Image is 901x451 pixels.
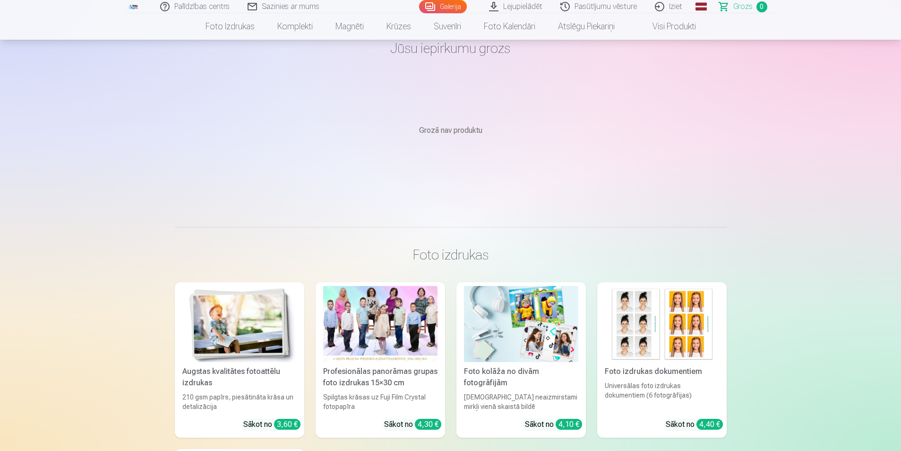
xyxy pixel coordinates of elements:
div: Sākot no [243,419,300,430]
div: Augstas kvalitātes fotoattēlu izdrukas [179,366,300,389]
a: Foto izdrukas dokumentiemFoto izdrukas dokumentiemUniversālas foto izdrukas dokumentiem (6 fotogr... [597,282,727,438]
a: Profesionālas panorāmas grupas foto izdrukas 15×30 cmSpilgtas krāsas uz Fuji Film Crystal fotopap... [316,282,445,438]
div: Foto izdrukas dokumentiem [601,366,723,377]
div: Sākot no [666,419,723,430]
h3: Foto izdrukas [182,246,719,263]
div: [DEMOGRAPHIC_DATA] neaizmirstami mirkļi vienā skaistā bildē [460,392,582,411]
div: Universālas foto izdrukas dokumentiem (6 fotogrāfijas) [601,381,723,411]
span: 0 [756,1,767,12]
a: Foto izdrukas [194,13,266,40]
img: /fa4 [129,4,139,9]
div: Sākot no [525,419,582,430]
div: Spilgtas krāsas uz Fuji Film Crystal fotopapīra [319,392,441,411]
p: Grozā nav produktu [175,125,727,136]
div: Foto kolāža no divām fotogrāfijām [460,366,582,389]
span: Grozs [733,1,753,12]
div: 4,10 € [556,419,582,430]
div: 210 gsm papīrs, piesātināta krāsa un detalizācija [179,392,300,411]
div: Sākot no [384,419,441,430]
div: Profesionālas panorāmas grupas foto izdrukas 15×30 cm [319,366,441,389]
a: Foto kalendāri [472,13,547,40]
a: Magnēti [324,13,375,40]
a: Augstas kvalitātes fotoattēlu izdrukasAugstas kvalitātes fotoattēlu izdrukas210 gsm papīrs, piesā... [175,282,304,438]
img: Foto kolāža no divām fotogrāfijām [464,286,578,362]
img: Augstas kvalitātes fotoattēlu izdrukas [182,286,297,362]
div: 4,40 € [696,419,723,430]
h1: Jūsu iepirkumu grozs [175,40,727,57]
div: 3,60 € [274,419,300,430]
a: Suvenīri [422,13,472,40]
a: Atslēgu piekariņi [547,13,626,40]
a: Visi produkti [626,13,707,40]
a: Komplekti [266,13,324,40]
img: Foto izdrukas dokumentiem [605,286,719,362]
a: Foto kolāža no divām fotogrāfijāmFoto kolāža no divām fotogrāfijām[DEMOGRAPHIC_DATA] neaizmirstam... [456,282,586,438]
div: 4,30 € [415,419,441,430]
a: Krūzes [375,13,422,40]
